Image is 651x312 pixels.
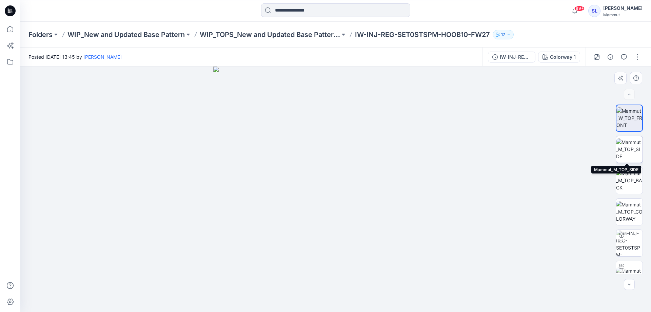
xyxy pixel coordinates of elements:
[605,52,616,62] button: Details
[200,30,340,39] a: WIP_TOPS_New and Updated Base Patterns
[603,12,643,17] div: Mammut
[550,53,576,61] div: Colorway 1
[67,30,185,39] a: WIP_New and Updated Base Pattern
[213,67,458,312] img: eyJhbGciOiJIUzI1NiIsImtpZCI6IjAiLCJzbHQiOiJzZXMiLCJ0eXAiOiJKV1QifQ.eyJkYXRhIjp7InR5cGUiOiJzdG9yYW...
[83,54,122,60] a: [PERSON_NAME]
[500,53,531,61] div: IW-INJ-REG-SET0STSPM-HOOB10-2025-08_WIP
[616,230,643,256] img: IW-INJ-REG-SET0STSPM-HOOB10-2025-08_WIP Colorway 1
[588,5,600,17] div: SL
[493,30,514,39] button: 17
[538,52,580,62] button: Colorway 1
[574,6,585,11] span: 99+
[28,53,122,60] span: Posted [DATE] 13:45 by
[501,31,505,38] p: 17
[616,201,643,222] img: Mammut_M_TOP_COLORWAY
[616,170,643,191] img: Mammut_M_TOP_BACK
[616,139,643,160] img: Mammut_M_TOP_SIDE
[488,52,535,62] button: IW-INJ-REG-SET0STSPM-HOOB10-2025-08_WIP
[603,4,643,12] div: [PERSON_NAME]
[616,107,642,129] img: Mammut_W_TOP_FRONT
[28,30,53,39] a: Folders
[355,30,490,39] p: IW-INJ-REG-SET0STSPM-HOOB10-FW27
[616,267,643,281] img: Mammut_M_TOP_TT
